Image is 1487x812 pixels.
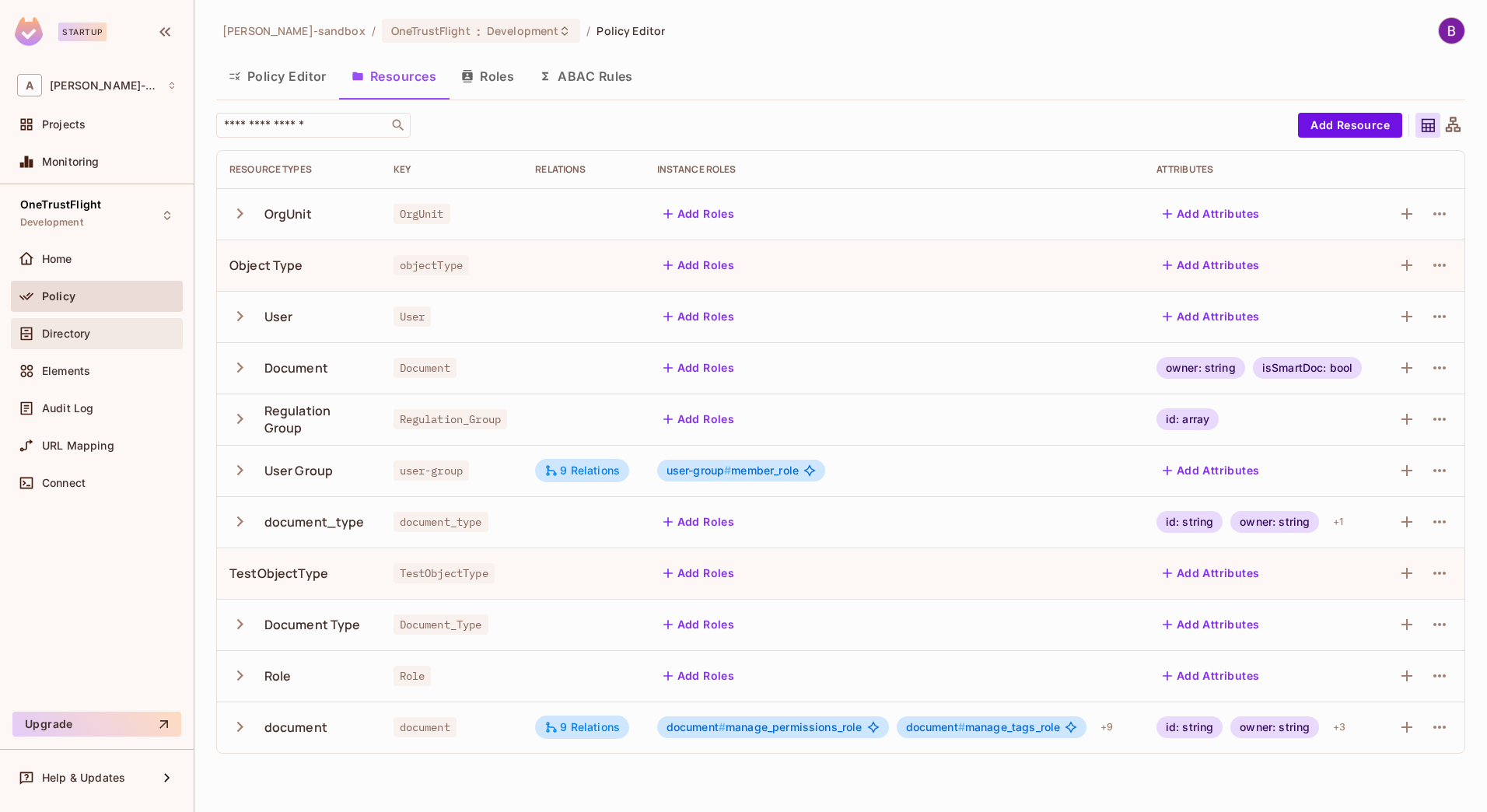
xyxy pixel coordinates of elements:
[12,712,181,737] button: Upgrade
[264,205,312,222] div: OrgUnit
[1156,163,1368,176] div: Attributes
[42,402,93,415] span: Audit Log
[535,163,632,176] div: Relations
[667,721,862,733] span: manage_permissions_role
[1439,18,1464,44] img: Brendan Woodward
[1156,304,1266,329] button: Add Attributes
[42,477,86,489] span: Connect
[394,204,450,224] span: OrgUnit
[657,163,1132,176] div: Instance roles
[15,17,43,46] img: SReyMgAAAABJRU5ErkJggg==
[657,509,741,534] button: Add Roles
[724,464,731,477] span: #
[667,464,799,477] span: member_role
[394,255,470,275] span: objectType
[42,118,86,131] span: Projects
[657,304,741,329] button: Add Roles
[394,614,488,635] span: Document_Type
[476,25,481,37] span: :
[527,57,646,96] button: ABAC Rules
[394,358,457,378] span: Document
[264,359,328,376] div: Document
[1327,509,1349,534] div: + 1
[487,23,558,38] span: Development
[42,439,114,452] span: URL Mapping
[58,23,107,41] div: Startup
[906,720,965,733] span: document
[50,79,159,92] span: Workspace: alex-trustflight-sandbox
[1156,458,1266,483] button: Add Attributes
[657,253,741,278] button: Add Roles
[1230,716,1319,738] div: owner: string
[229,565,328,582] div: TestObjectType
[339,57,449,96] button: Resources
[42,156,100,168] span: Monitoring
[1156,201,1266,226] button: Add Attributes
[394,563,495,583] span: TestObjectType
[42,253,72,265] span: Home
[1156,612,1266,637] button: Add Attributes
[1156,716,1223,738] div: id: string
[1253,357,1362,379] div: isSmartDoc: bool
[657,355,741,380] button: Add Roles
[1156,511,1223,533] div: id: string
[449,57,527,96] button: Roles
[1298,113,1402,138] button: Add Resource
[42,772,125,784] span: Help & Updates
[264,513,365,530] div: document_type
[394,163,511,176] div: Key
[264,719,327,736] div: document
[657,561,741,586] button: Add Roles
[657,612,741,637] button: Add Roles
[657,407,741,432] button: Add Roles
[1156,561,1266,586] button: Add Attributes
[657,201,741,226] button: Add Roles
[1156,408,1219,430] div: id: array
[394,666,432,686] span: Role
[264,402,369,436] div: Regulation Group
[958,720,965,733] span: #
[264,616,361,633] div: Document Type
[222,23,366,38] span: the active workspace
[544,464,620,478] div: 9 Relations
[1327,715,1352,740] div: + 3
[1156,253,1266,278] button: Add Attributes
[1156,663,1266,688] button: Add Attributes
[906,721,1061,733] span: manage_tags_role
[667,720,726,733] span: document
[391,23,471,38] span: OneTrustFlight
[42,327,90,340] span: Directory
[20,198,101,211] span: OneTrustFlight
[667,464,732,477] span: user-group
[1156,357,1245,379] div: owner: string
[394,460,470,481] span: user-group
[597,23,665,38] span: Policy Editor
[216,57,339,96] button: Policy Editor
[264,308,293,325] div: User
[394,306,432,327] span: User
[42,290,75,303] span: Policy
[1094,715,1119,740] div: + 9
[264,462,334,479] div: User Group
[264,667,292,684] div: Role
[544,720,620,734] div: 9 Relations
[42,365,90,377] span: Elements
[394,409,507,429] span: Regulation_Group
[394,512,488,532] span: document_type
[229,257,303,274] div: Object Type
[17,74,42,96] span: A
[657,663,741,688] button: Add Roles
[229,163,369,176] div: Resource Types
[372,23,376,38] li: /
[719,720,726,733] span: #
[586,23,590,38] li: /
[1230,511,1319,533] div: owner: string
[20,216,83,229] span: Development
[394,717,457,737] span: document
